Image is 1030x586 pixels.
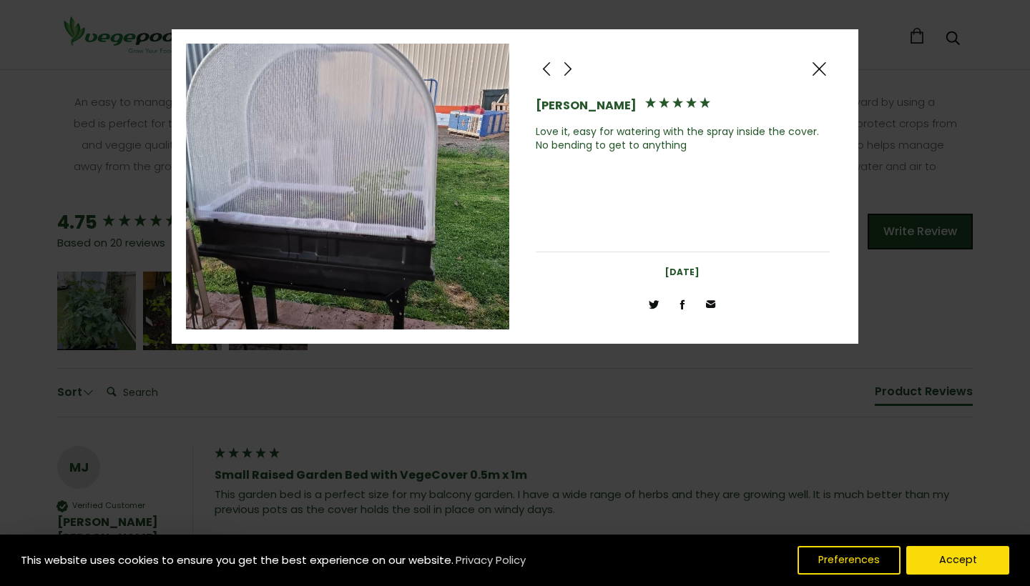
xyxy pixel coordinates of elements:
[536,98,637,114] div: [PERSON_NAME]
[186,44,509,329] img: Review Image - Small Raised Garden Bed with VegeCover 0.5m x 1m
[21,552,453,567] span: This website uses cookies to ensure you get the best experience on our website.
[906,546,1009,575] button: Accept
[798,546,901,575] button: Preferences
[808,58,830,79] div: Close
[536,267,830,279] div: [DATE]
[643,293,664,314] div: Share Review on Twitter
[644,96,712,114] div: 5 star rating
[536,58,557,79] div: Previous Review
[700,293,722,314] a: Share Review via Email
[453,547,528,573] a: Privacy Policy (opens in a new tab)
[536,125,830,153] div: Love it, easy for watering with the spray inside the cover. No bending to get to anything
[672,293,693,314] div: Share Review on Facebook
[557,58,579,79] div: Next Review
